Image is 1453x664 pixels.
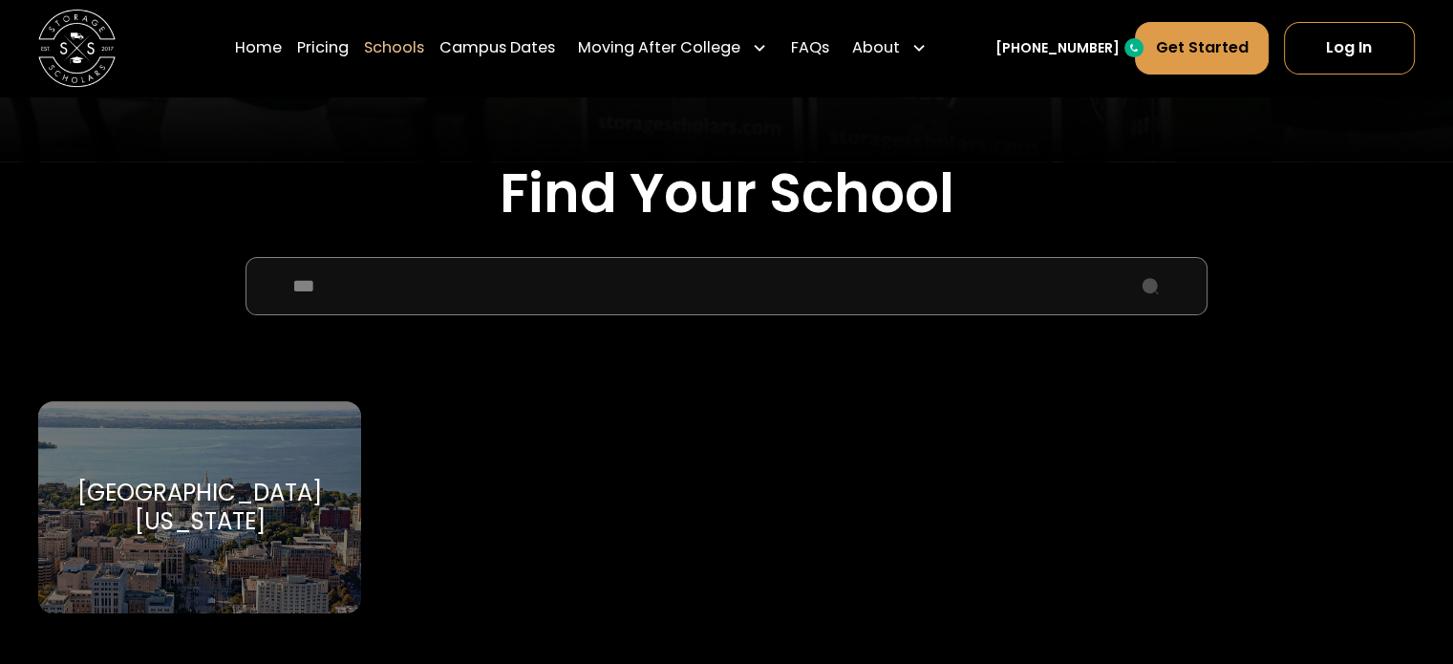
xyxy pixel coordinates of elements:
[578,36,740,59] div: Moving After College
[235,21,282,75] a: Home
[1135,22,1268,74] a: Get Started
[38,10,116,87] img: Storage Scholars main logo
[852,36,900,59] div: About
[38,161,1414,226] h2: Find Your School
[844,21,934,75] div: About
[439,21,555,75] a: Campus Dates
[297,21,349,75] a: Pricing
[38,401,360,613] a: Go to selected school
[790,21,828,75] a: FAQs
[61,479,337,536] div: [GEOGRAPHIC_DATA][US_STATE]
[995,38,1120,58] a: [PHONE_NUMBER]
[364,21,424,75] a: Schools
[38,10,116,87] a: home
[570,21,775,75] div: Moving After College
[38,257,1414,658] form: School Select Form
[1284,22,1415,74] a: Log In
